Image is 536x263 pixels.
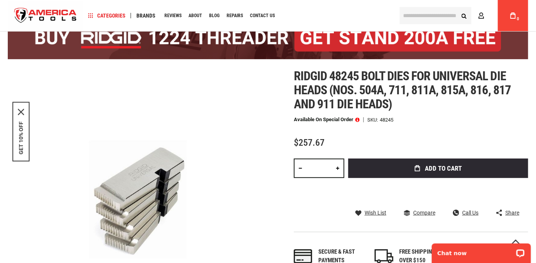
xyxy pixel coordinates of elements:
[517,17,519,21] span: 0
[294,117,360,122] p: Available on Special Order
[404,209,435,216] a: Compare
[365,210,386,215] span: Wish List
[8,1,83,30] a: store logo
[348,159,528,178] button: Add to Cart
[355,209,386,216] a: Wish List
[18,109,24,115] button: Close
[8,17,528,59] img: BOGO: Buy the RIDGID® 1224 Threader (26092), get the 92467 200A Stand FREE!
[250,13,275,18] span: Contact Us
[18,121,24,154] button: GET 10% OFF
[347,180,530,203] iframe: Secure express checkout frame
[367,117,380,122] strong: SKU
[425,165,462,172] span: Add to Cart
[85,11,129,21] a: Categories
[164,13,182,18] span: Reviews
[505,210,519,215] span: Share
[413,210,435,215] span: Compare
[246,11,278,21] a: Contact Us
[133,11,159,21] a: Brands
[453,209,478,216] a: Call Us
[88,13,126,18] span: Categories
[457,8,471,23] button: Search
[161,11,185,21] a: Reviews
[223,11,246,21] a: Repairs
[189,13,202,18] span: About
[462,210,478,215] span: Call Us
[209,13,220,18] span: Blog
[136,13,155,18] span: Brands
[380,117,393,122] div: 48245
[8,1,83,30] img: America Tools
[18,109,24,115] svg: close icon
[427,238,536,263] iframe: LiveChat chat widget
[294,137,325,148] span: $257.67
[227,13,243,18] span: Repairs
[185,11,206,21] a: About
[294,69,511,111] span: Ridgid 48245 bolt dies for universal die heads (nos. 504a, 711, 811a, 815a, 816, 817 and 911 die ...
[206,11,223,21] a: Blog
